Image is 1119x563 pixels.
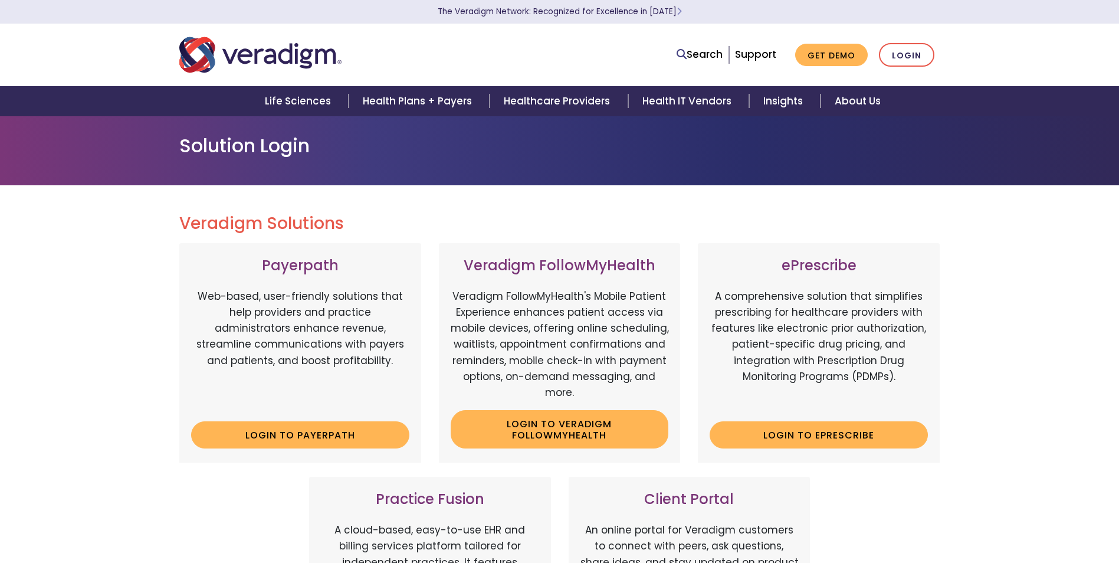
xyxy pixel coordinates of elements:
a: About Us [821,86,895,116]
a: Health Plans + Payers [349,86,490,116]
a: Login to Payerpath [191,421,409,449]
h1: Solution Login [179,135,940,157]
a: The Veradigm Network: Recognized for Excellence in [DATE]Learn More [438,6,682,17]
p: Veradigm FollowMyHealth's Mobile Patient Experience enhances patient access via mobile devices, o... [451,289,669,401]
a: Insights [749,86,821,116]
span: Learn More [677,6,682,17]
a: Healthcare Providers [490,86,628,116]
a: Support [735,47,776,61]
img: Veradigm logo [179,35,342,74]
a: Health IT Vendors [628,86,749,116]
a: Login to ePrescribe [710,421,928,449]
a: Login [879,43,934,67]
h3: Client Portal [580,491,799,508]
h3: ePrescribe [710,257,928,274]
h3: Veradigm FollowMyHealth [451,257,669,274]
p: Web-based, user-friendly solutions that help providers and practice administrators enhance revenu... [191,289,409,413]
h3: Practice Fusion [321,491,539,508]
h3: Payerpath [191,257,409,274]
h2: Veradigm Solutions [179,214,940,234]
p: A comprehensive solution that simplifies prescribing for healthcare providers with features like ... [710,289,928,413]
a: Search [677,47,723,63]
a: Life Sciences [251,86,349,116]
a: Login to Veradigm FollowMyHealth [451,410,669,449]
a: Get Demo [795,44,868,67]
